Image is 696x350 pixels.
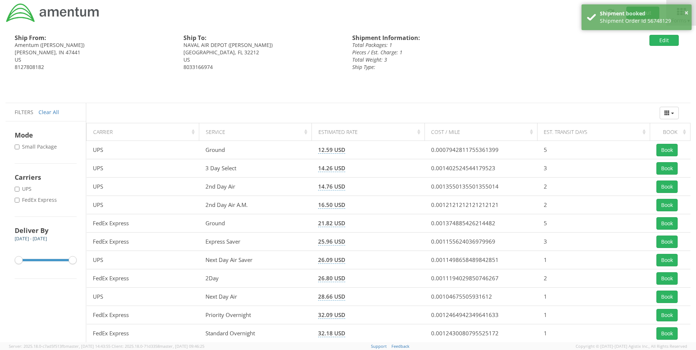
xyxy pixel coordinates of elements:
[544,128,648,136] div: Est. Transit Days
[15,109,33,116] span: Filters
[537,324,650,343] td: 1
[656,291,678,303] button: Book
[657,128,688,136] div: Book
[87,251,199,269] td: UPS
[199,306,312,324] td: Priority Overnight
[15,63,172,71] div: 8127808182
[112,343,204,349] span: Client: 2025.18.0-71d3358
[656,309,678,321] button: Book
[87,324,199,343] td: FedEx Express
[87,159,199,178] td: UPS
[424,324,537,343] td: 0.0012430080795525172
[352,56,566,63] div: Total Weight: 3
[318,274,345,282] span: 26.80 USD
[15,35,172,41] h4: Ship From:
[199,288,312,306] td: Next Day Air
[66,343,110,349] span: master, [DATE] 14:43:55
[537,288,650,306] td: 1
[199,251,312,269] td: Next Day Air Saver
[87,196,199,214] td: UPS
[199,269,312,288] td: 2Day
[93,128,197,136] div: Carrier
[318,238,345,245] span: 25.96 USD
[87,269,199,288] td: FedEx Express
[391,343,409,349] a: Feedback
[183,56,341,63] div: US
[15,198,19,203] input: FedEx Express
[87,306,199,324] td: FedEx Express
[15,41,172,49] div: Amentum ([PERSON_NAME])
[649,35,679,46] button: Edit
[537,233,650,251] td: 3
[15,187,19,192] input: UPS
[537,306,650,324] td: 1
[15,49,172,56] div: [PERSON_NAME], IN 47441
[183,41,341,49] div: NAVAL AIR DEPOT ([PERSON_NAME])
[318,146,345,154] span: 12.59 USD
[537,178,650,196] td: 2
[424,306,537,324] td: 0.0012464942349641633
[318,256,345,264] span: 26.09 USD
[199,141,312,159] td: Ground
[656,144,678,156] button: Book
[352,35,566,41] h4: Shipment Information:
[318,311,345,319] span: 32.09 USD
[600,17,686,25] div: Shipment Order Id 56748129
[183,63,341,71] div: 8033166974
[656,162,678,175] button: Book
[424,288,537,306] td: 0.00104675505931612
[87,141,199,159] td: UPS
[537,141,650,159] td: 5
[15,173,77,182] h4: Carriers
[15,226,77,235] h4: Deliver By
[576,343,687,349] span: Copyright © [DATE]-[DATE] Agistix Inc., All Rights Reserved
[656,199,678,211] button: Book
[199,178,312,196] td: 2nd Day Air
[206,128,310,136] div: Service
[87,233,199,251] td: FedEx Express
[656,254,678,266] button: Book
[600,10,686,17] div: Shipment booked
[424,233,537,251] td: 0.001155624036979969
[160,343,204,349] span: master, [DATE] 09:46:25
[15,185,33,193] label: UPS
[318,293,345,300] span: 28.66 USD
[352,63,566,71] div: Ship Type:
[15,56,172,63] div: US
[318,164,345,172] span: 14.26 USD
[318,201,345,209] span: 16.50 USD
[39,109,59,116] a: Clear All
[424,251,537,269] td: 0.0011498658489842851
[87,214,199,233] td: FedEx Express
[656,217,678,230] button: Book
[318,183,345,190] span: 14.76 USD
[660,107,679,119] button: Columns
[87,288,199,306] td: UPS
[318,219,345,227] span: 21.82 USD
[684,8,688,18] button: ×
[15,131,77,139] h4: Mode
[371,343,387,349] a: Support
[656,181,678,193] button: Book
[431,128,535,136] div: Cost / Mile
[537,251,650,269] td: 1
[656,236,678,248] button: Book
[537,196,650,214] td: 2
[537,214,650,233] td: 5
[183,49,341,56] div: [GEOGRAPHIC_DATA], FL 32212
[656,327,678,340] button: Book
[15,236,47,242] span: [DATE] - [DATE]
[199,324,312,343] td: Standard Overnight
[199,159,312,178] td: 3 Day Select
[318,128,422,136] div: Estimated Rate
[199,196,312,214] td: 2nd Day Air A.M.
[199,214,312,233] td: Ground
[6,3,100,23] img: dyn-intl-logo-049831509241104b2a82.png
[318,329,345,337] span: 32.18 USD
[424,214,537,233] td: 0.001374885426214482
[15,143,58,150] label: Small Package
[199,233,312,251] td: Express Saver
[9,343,110,349] span: Server: 2025.18.0-c7ad5f513fb
[424,159,537,178] td: 0.001402524544179523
